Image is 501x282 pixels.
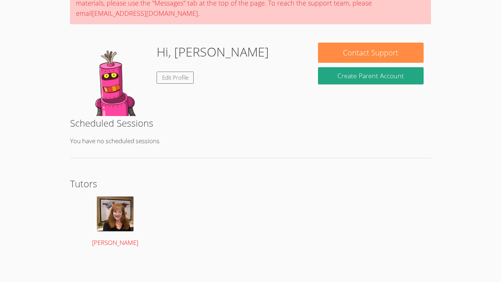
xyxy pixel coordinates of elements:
p: You have no scheduled sessions [70,136,431,147]
img: default.png [77,43,151,116]
h2: Scheduled Sessions [70,116,431,130]
img: avatar.png [97,196,134,231]
button: Create Parent Account [318,67,424,84]
span: [PERSON_NAME] [92,238,138,247]
a: Edit Profile [157,72,194,84]
h2: Tutors [70,177,431,191]
button: Contact Support [318,43,424,63]
h1: Hi, [PERSON_NAME] [157,43,269,61]
a: [PERSON_NAME] [77,196,153,248]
